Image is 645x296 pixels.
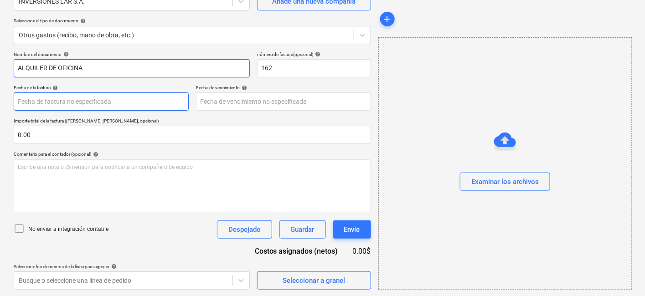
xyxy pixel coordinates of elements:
span: help [240,85,247,91]
p: Importe total de la factura ([PERSON_NAME] [PERSON_NAME], opcional) [14,118,371,126]
span: help [314,51,321,57]
span: add [382,14,393,25]
div: Fecha de vencimiento [196,85,371,91]
div: Seleccionar a granel [283,275,345,286]
span: help [91,152,98,157]
button: Envíe [333,220,371,239]
div: Costos asignados (netos) [248,246,353,256]
div: Envíe [344,224,360,235]
button: Examinar los archivos [460,173,550,191]
div: Fecha de la factura [14,85,189,91]
div: Seleccione los elementos de la línea para agregar [14,264,250,270]
div: Examinar los archivos [378,37,632,290]
input: Importe total de la factura (coste neto, opcional) [14,126,371,144]
span: help [62,51,69,57]
div: Comentario para el contador (opcional) [14,151,371,157]
p: No enviar a integración contable [28,225,108,233]
span: help [78,18,86,24]
div: 0.00$ [353,246,371,256]
div: Nombre del documento [14,51,250,57]
span: help [109,264,117,269]
div: número de factura (opcional) [257,51,371,57]
input: Nombre del documento [14,59,250,77]
span: help [51,85,58,91]
div: Examinar los archivos [471,176,539,188]
div: Despejado [228,224,261,235]
div: Guardar [291,224,315,235]
div: Seleccione el tipo de documento [14,18,371,24]
input: Fecha de vencimiento no especificada [196,92,371,111]
button: Despejado [217,220,272,239]
input: número de factura [257,59,371,77]
input: Fecha de factura no especificada [14,92,189,111]
button: Seleccionar a granel [257,271,371,290]
button: Guardar [279,220,326,239]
